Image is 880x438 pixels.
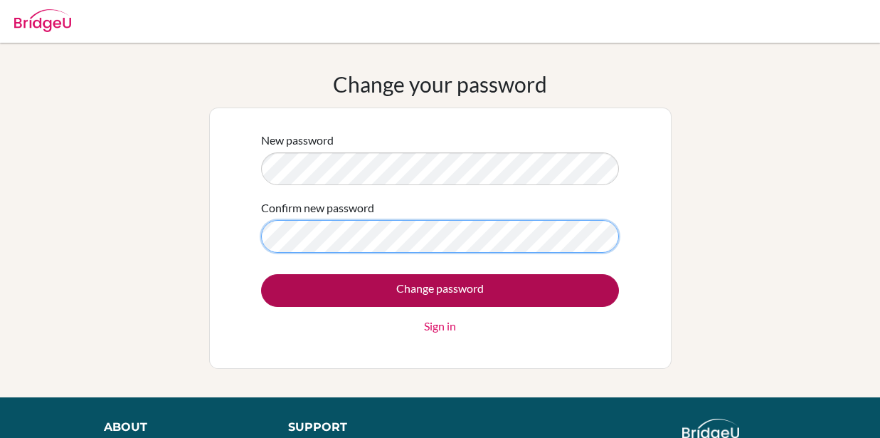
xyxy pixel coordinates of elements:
input: Change password [261,274,619,307]
div: Support [288,419,427,436]
a: Sign in [424,318,456,335]
label: Confirm new password [261,199,374,217]
div: About [104,419,256,436]
label: New password [261,132,334,149]
img: Bridge-U [14,9,71,32]
h1: Change your password [333,71,547,97]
